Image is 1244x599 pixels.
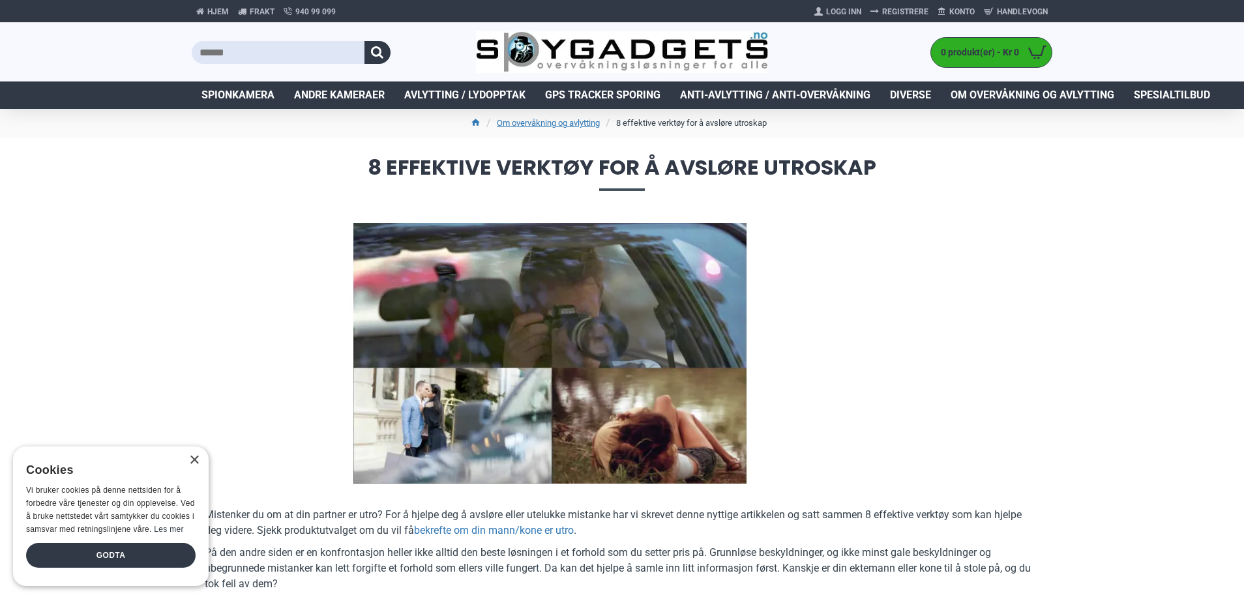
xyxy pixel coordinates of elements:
[207,6,229,18] span: Hjem
[295,6,336,18] span: 940 99 099
[205,507,1039,538] p: Mistenker du om at din partner er utro? For å hjelpe deg å avsløre eller utelukke mistanke har vi...
[941,81,1124,109] a: Om overvåkning og avlytting
[201,87,274,103] span: Spionkamera
[26,486,195,533] span: Vi bruker cookies på denne nettsiden for å forbedre våre tjenester og din opplevelse. Ved å bruke...
[931,38,1052,67] a: 0 produkt(er) - Kr 0
[931,46,1022,59] span: 0 produkt(er) - Kr 0
[890,87,931,103] span: Diverse
[680,87,870,103] span: Anti-avlytting / Anti-overvåkning
[670,81,880,109] a: Anti-avlytting / Anti-overvåkning
[192,81,284,109] a: Spionkamera
[284,81,394,109] a: Andre kameraer
[26,543,196,568] div: Godta
[882,6,928,18] span: Registrere
[880,81,941,109] a: Diverse
[826,6,861,18] span: Logg Inn
[1124,81,1220,109] a: Spesialtilbud
[192,157,1052,190] span: 8 effektive verktøy for å avsløre utroskap
[154,525,183,534] a: Les mer, opens a new window
[26,456,187,484] div: Cookies
[294,87,385,103] span: Andre kameraer
[414,523,574,538] a: bekrefte om din mann/kone er utro
[949,6,975,18] span: Konto
[933,1,979,22] a: Konto
[394,81,535,109] a: Avlytting / Lydopptak
[205,545,1039,592] p: På den andre siden er en konfrontasjon heller ikke alltid den beste løsningen i et forhold som du...
[476,31,769,74] img: SpyGadgets.no
[979,1,1052,22] a: Handlevogn
[810,1,866,22] a: Logg Inn
[951,87,1114,103] span: Om overvåkning og avlytting
[1134,87,1210,103] span: Spesialtilbud
[535,81,670,109] a: GPS Tracker Sporing
[497,117,600,130] a: Om overvåkning og avlytting
[545,87,660,103] span: GPS Tracker Sporing
[250,6,274,18] span: Frakt
[205,223,896,484] img: 8 effektive verktøy for å avsløre utroskap
[189,456,199,465] div: Close
[997,6,1048,18] span: Handlevogn
[404,87,526,103] span: Avlytting / Lydopptak
[866,1,933,22] a: Registrere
